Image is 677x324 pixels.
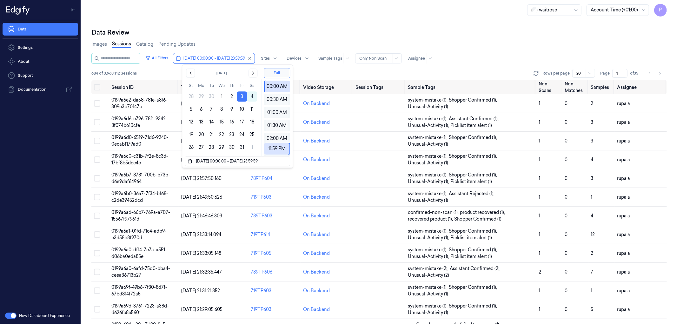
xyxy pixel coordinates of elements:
[408,216,454,222] span: recovered product (1) ,
[181,232,221,237] span: [DATE] 21:33:14.094
[94,288,100,294] button: Select row
[617,250,630,256] span: rupa a
[562,80,588,94] th: Non Matches
[588,80,614,94] th: Samples
[408,178,450,185] span: Unusual-Activity (1) ,
[196,142,206,152] button: Monday, October 27th, 2025
[181,288,220,294] span: [DATE] 21:31:21.352
[617,307,630,312] span: rupa a
[3,23,78,36] a: Data
[408,253,450,260] span: Unusual-Activity (1) ,
[181,101,222,106] span: [DATE] 22:45:10.057
[591,101,594,106] span: 2
[617,157,630,162] span: rupa a
[539,194,540,200] span: 1
[186,69,195,77] button: Go to the Previous Month
[109,80,179,94] th: Session ID
[94,156,100,163] button: Select row
[303,119,330,126] div: On Backend
[542,70,570,76] p: Rows per page
[408,291,448,297] span: Unusual-Activity (1)
[449,97,498,103] span: Shopper Confirmed (1) ,
[408,122,450,129] span: Unusual-Activity (1) ,
[591,119,594,125] span: 3
[303,156,330,163] div: On Backend
[94,213,100,219] button: Select row
[449,303,498,309] span: Shopper Confirmed (1) ,
[111,266,170,278] span: 0199a6a0-6afd-75d0-bba4-ceea36713b27
[111,116,168,128] span: 0199a6d6-e796-78f1-9342-8f074b610cfe
[237,83,247,89] th: Friday
[301,80,353,94] th: Video Storage
[237,117,247,127] button: Friday, October 17th, 2025
[247,83,257,89] th: Saturday
[181,269,222,275] span: [DATE] 21:32:35.447
[539,307,540,312] span: 1
[91,41,107,48] a: Images
[247,117,257,127] button: Saturday, October 18th, 2025
[227,91,237,102] button: Thursday, October 2nd, 2025
[591,175,594,181] span: 3
[266,133,288,144] div: 02:00 AM
[216,91,227,102] button: Wednesday, October 1st, 2025
[111,247,167,259] span: 0199a6a0-df14-7c7a-a551-d06ba0eda85e
[405,80,536,94] th: Sample Tags
[408,190,449,197] span: system-mistake (1) ,
[630,70,640,76] span: of 35
[449,247,498,253] span: Shopper Confirmed (1) ,
[460,209,506,216] span: product recovered (1) ,
[249,69,257,77] button: Go to the Next Month
[303,288,330,294] div: On Backend
[591,307,594,312] span: 5
[408,309,448,316] span: Unusual-Activity (1)
[111,153,168,166] span: 0199a6c0-c31b-7f2e-8c3d-17bf8b5dcc4e
[408,197,448,204] span: Unusual-Activity (1)
[251,306,298,313] div: 719TP603
[539,157,540,162] span: 1
[591,288,593,294] span: 1
[206,83,216,89] th: Tuesday
[565,232,567,237] span: 0
[408,303,449,309] span: system-mistake (1) ,
[264,68,290,78] button: Full
[303,231,330,238] div: On Backend
[247,129,257,140] button: Saturday, October 25th, 2025
[206,117,216,127] button: Tuesday, October 14th, 2025
[111,172,170,184] span: 0199a6b7-8781-700b-b73b-d6e9daf64964
[591,213,594,219] span: 4
[408,228,449,235] span: system-mistake (1) ,
[186,91,196,102] button: Sunday, September 28th, 2025
[196,104,206,114] button: Monday, October 6th, 2025
[303,269,330,275] div: On Backend
[450,122,492,129] span: Picklist item alert (1)
[539,138,540,144] span: 1
[186,142,196,152] button: Sunday, October 26th, 2025
[617,288,630,294] span: rupa a
[247,142,257,152] button: Saturday, November 1st, 2025
[303,213,330,219] div: On Backend
[408,153,449,160] span: system-mistake (1) ,
[251,231,298,238] div: 719TP614
[266,107,288,118] div: 01:00 AM
[206,129,216,140] button: Tuesday, October 21st, 2025
[539,119,540,125] span: 1
[136,41,153,48] a: Catalog
[408,103,448,110] span: Unusual-Activity (1)
[206,104,216,114] button: Tuesday, October 7th, 2025
[408,284,449,291] span: system-mistake (1) ,
[251,250,298,257] div: 719TP605
[454,216,501,222] span: Shopper Confirmed (1)
[251,288,298,294] div: 719TP603
[617,269,630,275] span: rupa a
[196,129,206,140] button: Monday, October 20th, 2025
[617,194,630,200] span: rupa a
[449,190,496,197] span: Assistant Rejected (1) ,
[450,235,492,241] span: Picklist item alert (1)
[3,55,78,68] button: About
[565,119,567,125] span: 0
[94,175,100,182] button: Select row
[216,104,227,114] button: Wednesday, October 8th, 2025
[450,265,502,272] span: Assistant Confirmed (2) ,
[408,160,448,166] span: Unusual-Activity (1)
[565,175,567,181] span: 0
